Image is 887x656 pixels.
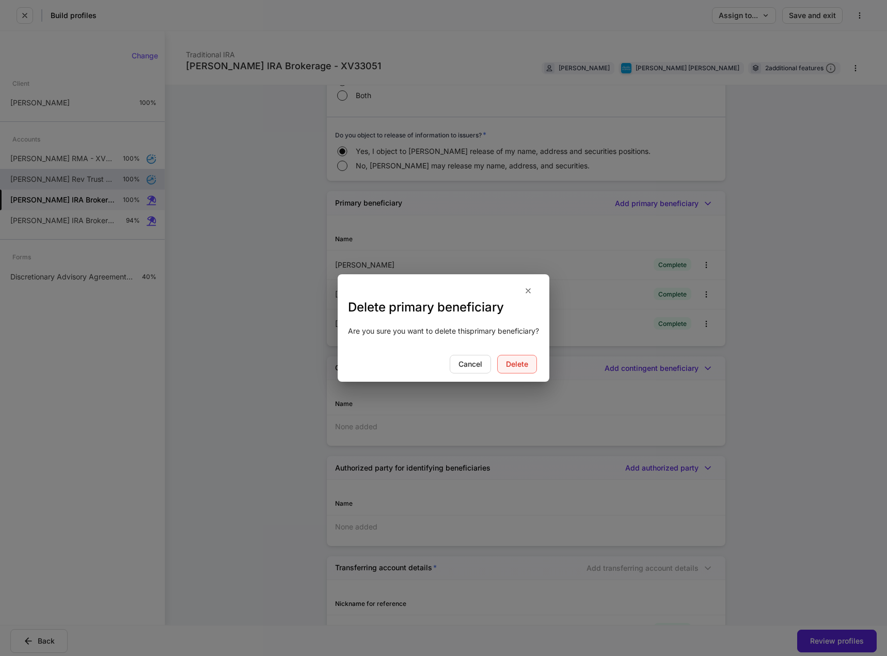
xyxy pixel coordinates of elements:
[348,299,539,316] h3: Delete primary beneficiary
[348,326,539,336] div: Are you sure you want to delete this primary beneficiary ?
[458,361,482,368] div: Cancel
[497,355,537,373] button: Delete
[450,355,491,373] button: Cancel
[506,361,528,368] div: Delete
